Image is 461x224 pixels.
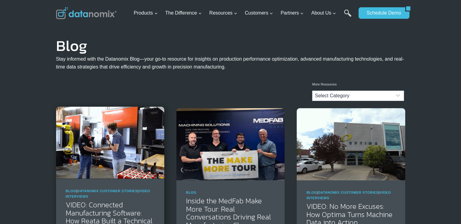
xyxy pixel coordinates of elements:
img: Make More Tour at Medfab - See how AI in Manufacturing is taking the spotlight [176,108,285,180]
img: Discover how Optima Manufacturing uses Datanomix to turn raw machine data into real-time insights... [297,108,405,180]
a: Datanomix Customer Stories [77,189,138,193]
span: Products [134,9,158,17]
a: Datanomix Customer Stories [318,191,379,194]
img: Datanomix [56,7,117,19]
a: Blog [66,189,76,193]
span: Partners [281,9,304,17]
p: Stay informed with the Datanomix Blog—your go-to resource for insights on production performance ... [56,55,405,71]
span: About Us [311,9,336,17]
a: Blog [186,191,197,194]
a: Schedule Demo [359,7,405,19]
span: | | [306,191,391,200]
span: Resources [209,9,237,17]
a: Blog [306,191,317,194]
a: Video Interviews [66,189,150,198]
h1: Blog [56,41,405,50]
a: Search [344,9,352,23]
p: More Resources [312,82,404,87]
span: The Difference [165,9,202,17]
span: Customers [245,9,273,17]
a: Video Interviews [306,191,391,200]
img: Reata’s Connected Manufacturing Software Ecosystem [56,107,164,179]
span: | | [66,189,150,198]
nav: Primary Navigation [131,3,356,23]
